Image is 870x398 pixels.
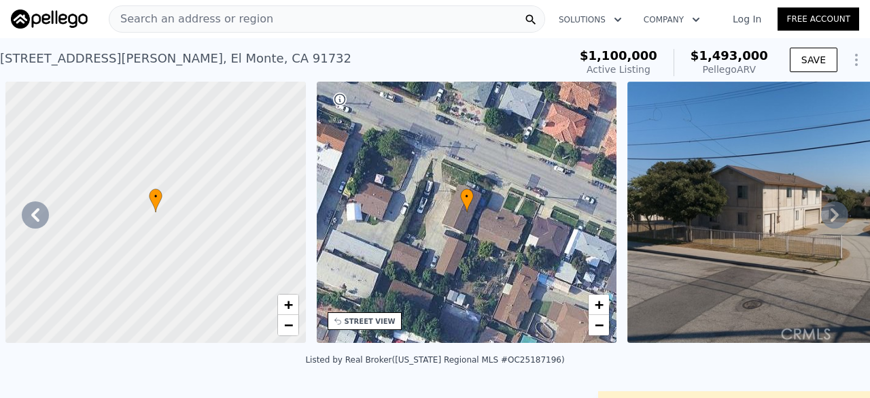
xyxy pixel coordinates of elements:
span: • [460,190,474,203]
div: Pellego ARV [691,63,768,76]
a: Log In [716,12,778,26]
a: Zoom out [278,315,298,335]
div: • [460,188,474,212]
button: Show Options [843,46,870,73]
img: Pellego [11,10,88,29]
span: • [149,190,162,203]
span: − [595,316,604,333]
div: STREET VIEW [345,316,396,327]
span: + [595,296,604,313]
span: $1,100,000 [580,48,657,63]
div: • [149,188,162,212]
span: − [283,316,292,333]
a: Free Account [778,7,859,31]
a: Zoom out [589,315,609,335]
button: Company [633,7,711,32]
button: Solutions [548,7,633,32]
a: Zoom in [278,295,298,315]
span: + [283,296,292,313]
div: Listed by Real Broker ([US_STATE] Regional MLS #OC25187196) [305,355,564,365]
span: Search an address or region [109,11,273,27]
button: SAVE [790,48,837,72]
span: Active Listing [587,64,650,75]
a: Zoom in [589,295,609,315]
span: $1,493,000 [691,48,768,63]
